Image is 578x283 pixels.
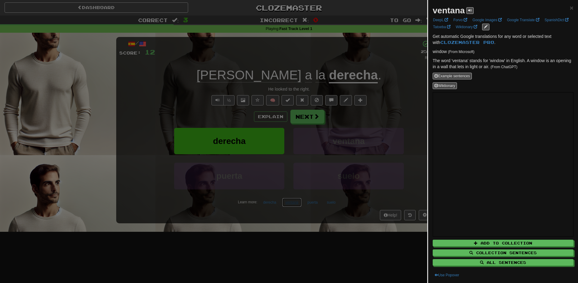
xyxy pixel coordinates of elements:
strong: ventana [433,6,465,15]
a: DeepL [431,17,450,23]
button: All Sentences [433,259,573,266]
p: window [433,48,573,55]
button: Example sentences [433,73,472,79]
button: edit links [482,24,489,30]
button: Close [570,5,573,11]
span: × [570,4,573,11]
button: Add to Collection [433,240,573,246]
a: Google Translate [505,17,541,23]
small: (From ChatGPT) [491,65,518,69]
p: Get automatic Google translations for any word or selected text with . [433,33,573,45]
button: Wiktionary [433,82,457,89]
p: The word 'ventana' stands for 'window' in English. A window is an opening in a wall that lets in ... [433,58,573,70]
a: Wiktionary [454,24,479,30]
a: SpanishDict [543,17,570,23]
button: Collection Sentences [433,249,573,256]
a: Clozemaster Pro [440,40,494,45]
a: Forvo [451,17,469,23]
a: Tatoeba [431,24,452,30]
small: (From Microsoft) [448,50,475,54]
a: Google Images [471,17,504,23]
button: Use Popover [433,272,461,278]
